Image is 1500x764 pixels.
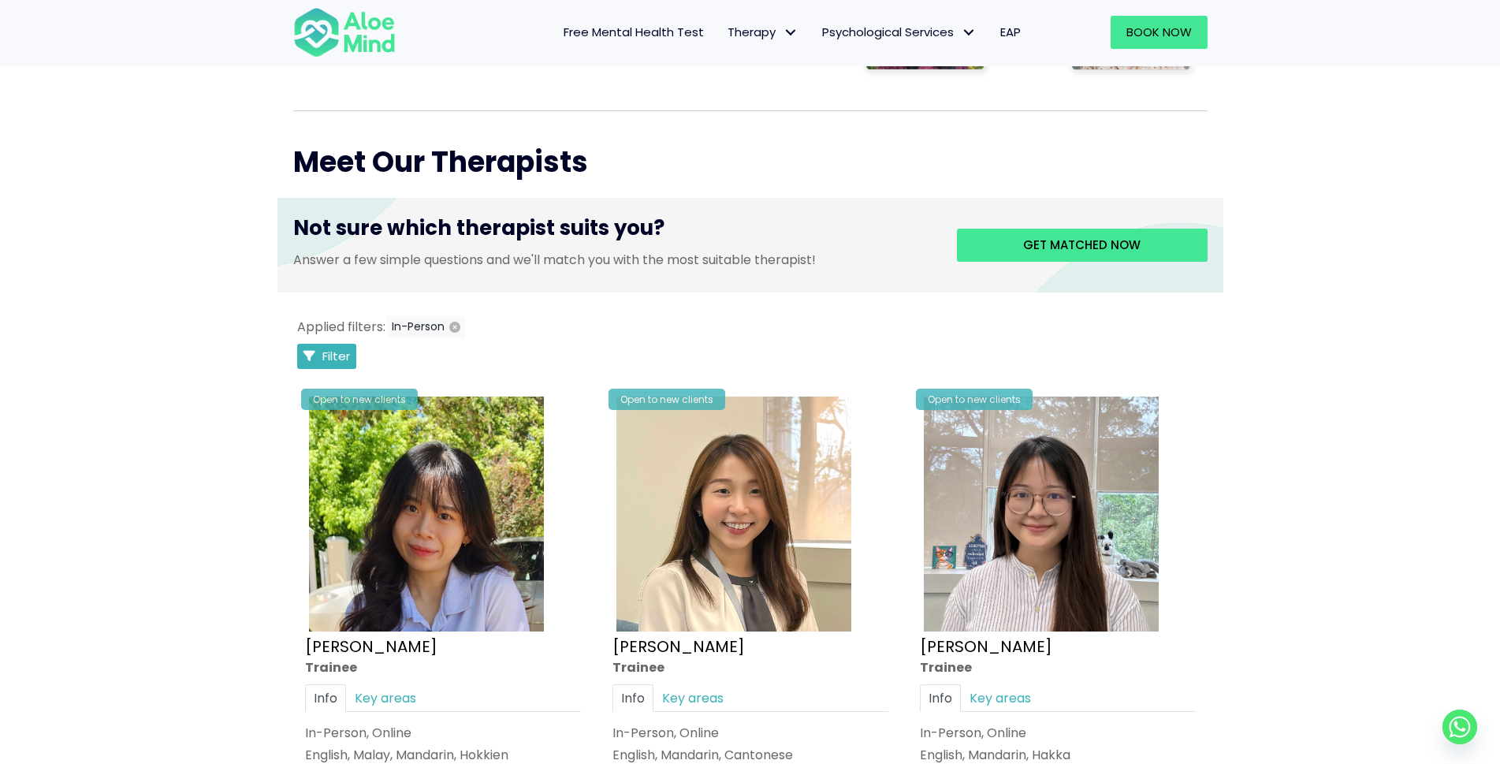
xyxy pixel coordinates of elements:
[346,684,425,712] a: Key areas
[322,348,350,364] span: Filter
[293,6,396,58] img: Aloe mind Logo
[293,214,933,250] h3: Not sure which therapist suits you?
[1000,24,1021,40] span: EAP
[616,397,851,632] img: IMG_1660 – Tracy Kwah
[305,684,346,712] a: Info
[552,16,716,49] a: Free Mental Health Test
[293,142,588,182] span: Meet Our Therapists
[1126,24,1192,40] span: Book Now
[387,316,465,338] button: In-Person
[920,658,1196,676] div: Trainee
[958,21,981,44] span: Psychological Services: submenu
[305,746,581,764] p: English, Malay, Mandarin, Hokkien
[1023,237,1141,253] span: Get matched now
[653,684,732,712] a: Key areas
[810,16,988,49] a: Psychological ServicesPsychological Services: submenu
[564,24,704,40] span: Free Mental Health Test
[609,389,725,410] div: Open to new clients
[920,724,1196,742] div: In-Person, Online
[612,635,745,658] a: [PERSON_NAME]
[961,684,1040,712] a: Key areas
[612,684,653,712] a: Info
[293,251,933,269] p: Answer a few simple questions and we'll match you with the most suitable therapist!
[297,318,385,336] span: Applied filters:
[920,746,1196,764] p: English, Mandarin, Hakka
[822,24,977,40] span: Psychological Services
[920,635,1052,658] a: [PERSON_NAME]
[728,24,798,40] span: Therapy
[924,397,1159,632] img: IMG_3049 – Joanne Lee
[1442,710,1477,744] a: Whatsapp
[309,397,544,632] img: Aloe Mind Profile Pic – Christie Yong Kar Xin
[916,389,1033,410] div: Open to new clients
[612,658,888,676] div: Trainee
[988,16,1033,49] a: EAP
[305,658,581,676] div: Trainee
[416,16,1033,49] nav: Menu
[612,724,888,742] div: In-Person, Online
[1111,16,1208,49] a: Book Now
[305,635,437,658] a: [PERSON_NAME]
[716,16,810,49] a: TherapyTherapy: submenu
[957,229,1208,262] a: Get matched now
[780,21,802,44] span: Therapy: submenu
[920,684,961,712] a: Info
[301,389,418,410] div: Open to new clients
[305,724,581,742] div: In-Person, Online
[297,344,357,369] button: Filter Listings
[612,746,888,764] p: English, Mandarin, Cantonese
